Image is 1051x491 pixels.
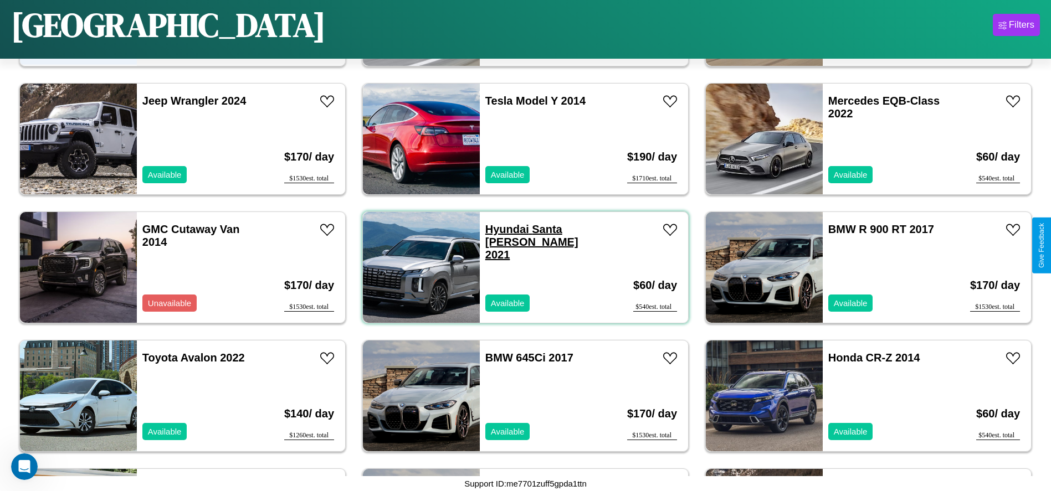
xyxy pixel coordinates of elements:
[491,167,525,182] p: Available
[627,396,677,431] h3: $ 170 / day
[976,431,1020,440] div: $ 540 est. total
[148,296,191,311] p: Unavailable
[491,424,525,439] p: Available
[284,396,334,431] h3: $ 140 / day
[491,296,525,311] p: Available
[464,476,587,491] p: Support ID: me7701zuff5gpda1ttn
[142,95,247,107] a: Jeep Wrangler 2024
[284,174,334,183] div: $ 1530 est. total
[834,296,868,311] p: Available
[828,223,934,235] a: BMW R 900 RT 2017
[970,268,1020,303] h3: $ 170 / day
[142,352,245,364] a: Toyota Avalon 2022
[11,453,38,480] iframe: Intercom live chat
[148,167,182,182] p: Available
[485,352,573,364] a: BMW 645Ci 2017
[11,2,326,48] h1: [GEOGRAPHIC_DATA]
[485,223,578,261] a: Hyundai Santa [PERSON_NAME] 2021
[1038,223,1045,268] div: Give Feedback
[284,139,334,174] h3: $ 170 / day
[633,303,677,312] div: $ 540 est. total
[976,396,1020,431] h3: $ 60 / day
[976,174,1020,183] div: $ 540 est. total
[834,167,868,182] p: Available
[993,14,1040,36] button: Filters
[834,424,868,439] p: Available
[142,223,240,248] a: GMC Cutaway Van 2014
[284,268,334,303] h3: $ 170 / day
[970,303,1020,312] div: $ 1530 est. total
[485,95,586,107] a: Tesla Model Y 2014
[1009,19,1034,30] div: Filters
[828,352,920,364] a: Honda CR-Z 2014
[148,424,182,439] p: Available
[627,431,677,440] div: $ 1530 est. total
[828,95,940,120] a: Mercedes EQB-Class 2022
[627,174,677,183] div: $ 1710 est. total
[627,139,677,174] h3: $ 190 / day
[284,303,334,312] div: $ 1530 est. total
[633,268,677,303] h3: $ 60 / day
[284,431,334,440] div: $ 1260 est. total
[976,139,1020,174] h3: $ 60 / day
